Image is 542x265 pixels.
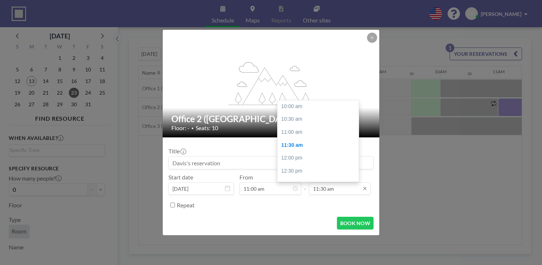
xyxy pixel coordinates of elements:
[168,148,185,155] label: Title
[171,113,371,124] h2: Office 2 ([GEOGRAPHIC_DATA])
[171,124,189,132] span: Floor: -
[278,126,359,139] div: 11:00 am
[196,124,218,132] span: Seats: 10
[278,139,359,152] div: 11:30 am
[239,174,253,181] label: From
[229,61,314,105] g: flex-grow: 1.2;
[168,174,193,181] label: Start date
[278,100,359,113] div: 10:00 am
[278,152,359,165] div: 12:00 pm
[278,113,359,126] div: 10:30 am
[278,177,359,190] div: 01:00 pm
[278,165,359,178] div: 12:30 pm
[177,202,195,209] label: Repeat
[337,217,374,229] button: BOOK NOW
[191,125,194,131] span: •
[169,157,373,169] input: Davis's reservation
[304,176,306,192] span: -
